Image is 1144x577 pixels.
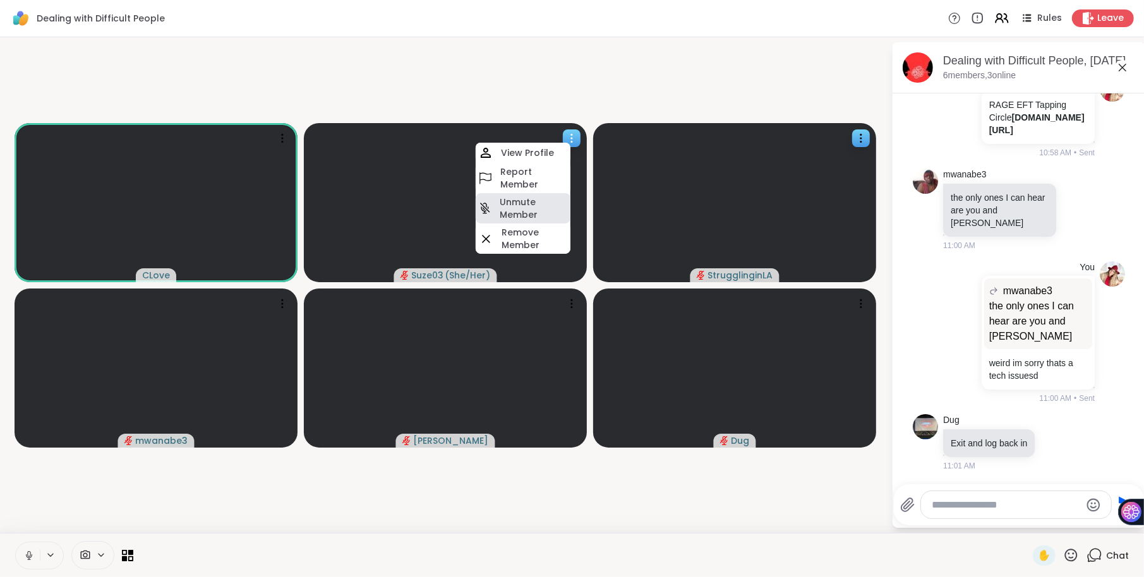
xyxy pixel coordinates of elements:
img: https://sharewell-space-live.sfo3.digitaloceanspaces.com/user-generated/9fbf7a64-48f2-478d-8495-d... [913,169,938,194]
a: [DOMAIN_NAME][URL] [989,112,1085,135]
span: mwanabe3 [136,434,188,447]
h4: Remove Member [502,226,568,251]
span: audio-muted [402,436,411,445]
span: Rules [1037,12,1062,25]
img: ShareWell Logomark [10,8,32,29]
span: Dealing with Difficult People [37,12,165,25]
p: the only ones I can hear are you and [PERSON_NAME] [951,191,1049,229]
h4: Unmute Member [500,196,568,221]
button: Emoji picker [1086,497,1101,513]
p: 6 members, 3 online [943,69,1016,82]
textarea: Type your message [932,499,1080,511]
h4: You [1080,261,1095,274]
p: the only ones I can hear are you and [PERSON_NAME] [989,299,1087,344]
span: [PERSON_NAME] [414,434,489,447]
span: Chat [1106,549,1129,562]
span: mwanabe3 [1003,283,1052,299]
span: 10:58 AM [1039,147,1071,158]
h4: Report Member [500,165,568,191]
img: https://sharewell-space-live.sfo3.digitaloceanspaces.com/user-generated/380e89db-2a5e-43fa-ad13-d... [1100,261,1125,287]
span: • [1074,393,1076,404]
p: Exit and log back in [951,437,1027,449]
span: Suze03 [412,269,444,282]
span: audio-muted [720,436,729,445]
p: weird im sorry thats a tech issuesd [989,357,1087,382]
p: RAGE EFT Tapping Circle [989,98,1087,136]
span: audio-muted [400,271,409,280]
img: https://sharewell-space-live.sfo3.digitaloceanspaces.com/user-generated/ee4f8f47-4c82-4961-b151-8... [913,414,938,439]
span: StrugglinginLA [708,269,773,282]
span: 11:00 AM [943,240,975,251]
a: Dug [943,414,960,427]
span: audio-muted [124,436,133,445]
div: Dealing with Difficult People, [DATE] [943,53,1135,69]
span: 11:01 AM [943,460,975,472]
span: ( She/Her ) [445,269,491,282]
span: Dug [732,434,750,447]
span: 11:00 AM [1039,393,1071,404]
span: Sent [1079,393,1095,404]
a: mwanabe3 [943,169,987,181]
span: audio-muted [697,271,706,280]
img: Dealing with Difficult People, Sep 08 [903,52,933,83]
h4: View Profile [501,146,554,159]
span: • [1074,147,1076,158]
span: Leave [1097,12,1124,25]
span: ✋ [1038,548,1051,563]
span: Sent [1079,147,1095,158]
span: CLove [142,269,170,282]
button: Send [1112,491,1140,519]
